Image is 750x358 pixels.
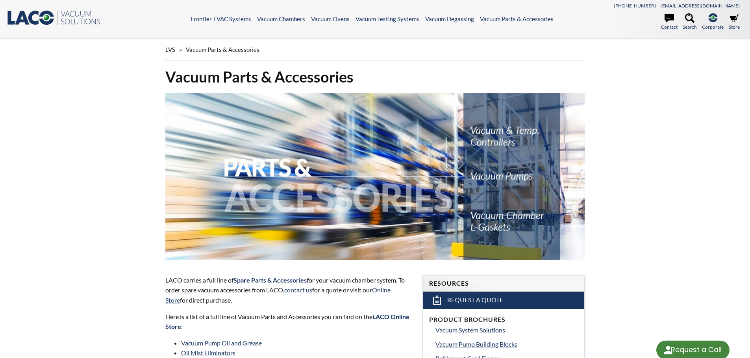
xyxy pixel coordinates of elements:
[165,67,585,86] h1: Vacuum Parts & Accessories
[165,39,585,61] div: »
[662,344,674,356] img: round button
[181,349,235,356] a: Oil Mist Eliminators
[661,13,678,31] a: Contact
[435,339,578,349] a: Vacuum Pump Building Blocks
[683,13,697,31] a: Search
[165,46,175,53] span: LVS
[165,312,413,332] p: Here is a list of a full line of Vacuum Parts and Accessories you can find on the :
[165,286,391,304] a: Online Store
[435,325,578,335] a: Vacuum System Solutions
[181,339,262,347] a: Vacuum Pump Oil and Grease
[661,3,740,9] a: [EMAIL_ADDRESS][DOMAIN_NAME]
[729,13,740,31] a: Store
[429,279,578,288] h4: Resources
[311,15,350,22] a: Vacuum Ovens
[284,286,312,294] a: contact us
[356,15,419,22] a: Vacuum Testing Systems
[614,3,656,9] a: [PHONE_NUMBER]
[480,15,554,22] a: Vacuum Parts & Accessories
[186,46,259,53] span: Vacuum Parts & Accessories
[429,316,578,324] h4: Product Brochures
[702,23,724,31] span: Corporate
[425,15,474,22] a: Vacuum Degassing
[435,326,505,334] span: Vacuum System Solutions
[257,15,305,22] a: Vacuum Chambers
[435,340,517,348] span: Vacuum Pump Building Blocks
[165,93,585,260] img: Vacuum Parts & Accessories header
[165,275,413,305] p: LACO carries a full line of for your vacuum chamber system. To order spare vacuum accessories fro...
[423,292,584,309] a: Request a Quote
[233,276,307,284] strong: Spare Parts & Accessories
[191,15,251,22] a: Frontier TVAC Systems
[447,296,503,304] span: Request a Quote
